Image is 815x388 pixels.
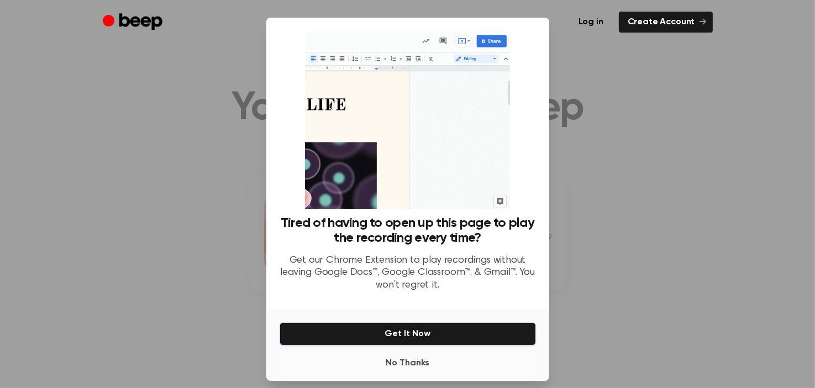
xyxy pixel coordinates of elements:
a: Create Account [619,12,713,33]
p: Get our Chrome Extension to play recordings without leaving Google Docs™, Google Classroom™, & Gm... [280,254,536,292]
button: No Thanks [280,352,536,374]
img: Beep extension in action [305,31,510,209]
a: Beep [103,12,165,33]
a: Log in [570,12,612,33]
button: Get It Now [280,322,536,346]
h3: Tired of having to open up this page to play the recording every time? [280,216,536,246]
